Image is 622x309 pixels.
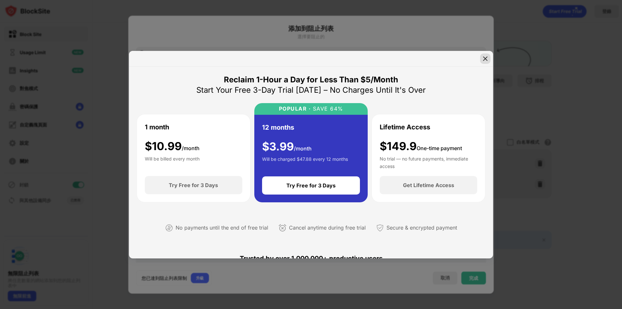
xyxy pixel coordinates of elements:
[262,123,294,132] div: 12 months
[182,145,200,151] span: /month
[196,85,426,95] div: Start Your Free 3-Day Trial [DATE] – No Charges Until It's Over
[417,145,462,151] span: One-time payment
[380,155,477,168] div: No trial — no future payments, immediate access
[145,155,200,168] div: Will be billed every month
[380,140,462,153] div: $149.9
[311,106,343,112] div: SAVE 64%
[145,140,200,153] div: $ 10.99
[386,223,457,232] div: Secure & encrypted payment
[294,145,312,152] span: /month
[169,182,218,188] div: Try Free for 3 Days
[380,122,430,132] div: Lifetime Access
[289,223,366,232] div: Cancel anytime during free trial
[145,122,169,132] div: 1 month
[262,156,348,169] div: Will be charged $47.88 every 12 months
[224,75,398,85] div: Reclaim 1-Hour a Day for Less Than $5/Month
[279,224,286,232] img: cancel-anytime
[176,223,268,232] div: No payments until the end of free trial
[262,140,312,153] div: $ 3.99
[403,182,454,188] div: Get Lifetime Access
[279,106,311,112] div: POPULAR ·
[376,224,384,232] img: secured-payment
[165,224,173,232] img: not-paying
[137,243,485,274] div: Trusted by over 1,000,000+ productive users
[286,182,336,189] div: Try Free for 3 Days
